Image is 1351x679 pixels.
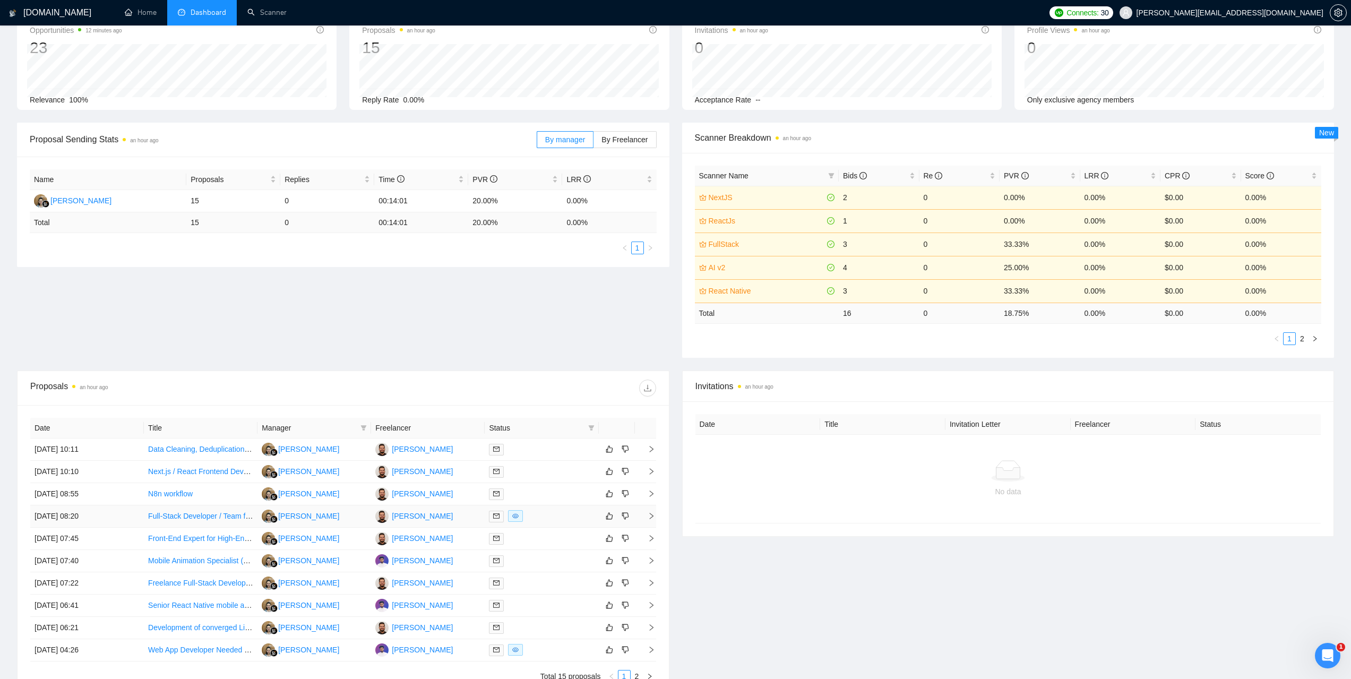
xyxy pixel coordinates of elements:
span: dislike [622,646,629,654]
td: 3 [839,279,919,303]
td: 15 [186,190,280,212]
li: Next Page [644,242,657,254]
img: gigradar-bm.png [270,471,278,478]
a: ES[PERSON_NAME] [262,578,339,587]
button: like [603,443,616,455]
span: New [1319,128,1334,137]
div: Proposals [30,380,343,397]
span: check-circle [827,194,834,201]
td: 16 [839,303,919,323]
td: 0.00 % [562,212,656,233]
td: 2 [839,186,919,209]
button: like [603,599,616,612]
span: left [1273,336,1280,342]
div: [PERSON_NAME] [278,577,339,589]
td: 0.00% [1080,256,1161,279]
a: Mobile Animation Specialist (React Native / iOS / Android) [148,556,338,565]
a: Next.js / React Frontend Developer (Long-term Collaboration [148,467,348,476]
td: 4 [839,256,919,279]
span: PVR [1004,171,1029,180]
a: AI v2 [709,262,825,273]
td: 0.00 % [1080,303,1161,323]
button: like [603,621,616,634]
button: like [603,465,616,478]
td: 0.00% [1241,279,1322,303]
div: [PERSON_NAME] [278,532,339,544]
span: Reply Rate [362,96,399,104]
img: gigradar-bm.png [270,605,278,612]
td: 0 [919,233,1000,256]
button: dislike [619,443,632,455]
td: 25.00% [1000,256,1080,279]
td: 00:14:01 [374,190,468,212]
img: ES [262,487,275,501]
span: like [606,534,613,543]
div: [PERSON_NAME] [392,466,453,477]
span: info-circle [859,172,867,179]
td: $0.00 [1160,256,1241,279]
img: FM [375,554,389,568]
span: mail [493,647,500,653]
a: ES[PERSON_NAME] [262,600,339,609]
time: an hour ago [783,135,811,141]
th: Proposals [186,169,280,190]
span: info-circle [649,26,657,33]
td: 0.00% [1241,256,1322,279]
span: like [606,556,613,565]
span: filter [828,173,834,179]
img: ES [262,577,275,590]
span: left [622,245,628,251]
a: ES[PERSON_NAME] [262,489,339,497]
a: ES[PERSON_NAME] [262,534,339,542]
span: Invitations [695,24,768,37]
li: Previous Page [1270,332,1283,345]
img: ES [262,443,275,456]
button: like [603,487,616,500]
div: [PERSON_NAME] [278,466,339,477]
a: 2 [1296,333,1308,345]
img: gigradar-bm.png [270,449,278,456]
td: 0.00% [1080,279,1161,303]
a: homeHome [125,8,157,17]
td: $ 0.00 [1160,303,1241,323]
td: 0.00% [562,190,656,212]
img: AA [375,577,389,590]
a: ES[PERSON_NAME] [262,511,339,520]
span: By Freelancer [601,135,648,144]
a: FM[PERSON_NAME] [375,600,453,609]
a: 1 [632,242,643,254]
div: [PERSON_NAME] [278,622,339,633]
img: gigradar-bm.png [270,560,278,568]
td: 0 [919,303,1000,323]
time: an hour ago [740,28,768,33]
span: -- [755,96,760,104]
td: 18.75 % [1000,303,1080,323]
button: like [603,554,616,567]
span: mail [493,580,500,586]
td: 0.00% [1241,233,1322,256]
a: 1 [1284,333,1295,345]
span: info-circle [982,26,989,33]
span: dislike [622,489,629,498]
div: [PERSON_NAME] [278,599,339,611]
button: dislike [619,554,632,567]
button: dislike [619,487,632,500]
span: mail [493,468,500,475]
span: Replies [285,174,362,185]
span: info-circle [1314,26,1321,33]
span: dislike [622,601,629,609]
img: ES [262,621,275,634]
td: 33.33% [1000,279,1080,303]
td: 15 [186,212,280,233]
a: AA[PERSON_NAME] [375,623,453,631]
a: ES[PERSON_NAME] [34,196,111,204]
img: AA [375,465,389,478]
span: Bids [843,171,867,180]
li: 1 [631,242,644,254]
span: filter [826,168,837,184]
img: logo [9,5,16,22]
a: N8n workflow [148,489,193,498]
span: mail [493,535,500,542]
button: like [603,510,616,522]
a: Full-Stack Developer / Team for Media Web App (Video + Audio Rendering) [148,512,396,520]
